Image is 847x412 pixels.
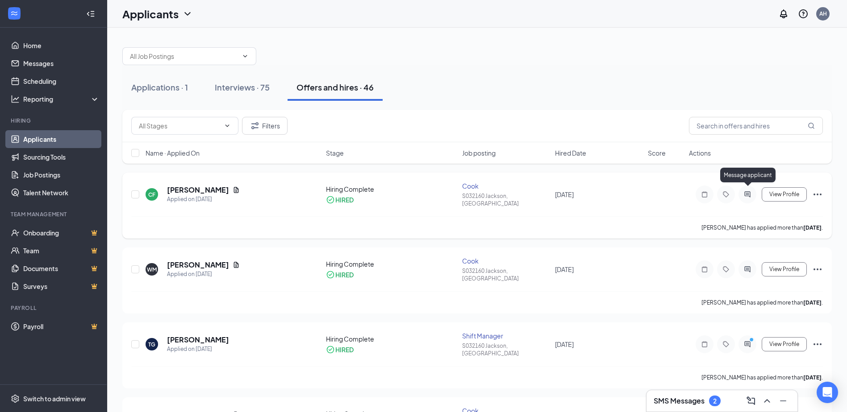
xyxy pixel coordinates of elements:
[242,53,249,60] svg: ChevronDown
[167,195,240,204] div: Applied on [DATE]
[689,117,823,135] input: Search in offers and hires
[462,331,550,340] div: Shift Manager
[701,224,823,231] p: [PERSON_NAME] has applied more than .
[803,299,822,306] b: [DATE]
[335,345,354,354] div: HIRED
[11,117,98,124] div: Hiring
[23,130,100,148] a: Applicants
[721,266,731,273] svg: Tag
[778,8,789,19] svg: Notifications
[167,345,229,354] div: Applied on [DATE]
[326,195,335,204] svg: CheckmarkCircle
[699,191,710,198] svg: Note
[139,121,220,131] input: All Stages
[326,334,457,343] div: Hiring Complete
[746,396,756,406] svg: ComposeMessage
[701,374,823,381] p: [PERSON_NAME] has applied more than .
[742,191,753,198] svg: ActiveChat
[555,190,574,198] span: [DATE]
[762,396,772,406] svg: ChevronUp
[23,166,100,184] a: Job Postings
[762,262,807,276] button: View Profile
[23,260,100,277] a: DocumentsCrown
[699,266,710,273] svg: Note
[462,342,550,357] div: S032160 Jackson, [GEOGRAPHIC_DATA]
[760,394,774,408] button: ChevronUp
[250,120,260,131] svg: Filter
[131,82,188,93] div: Applications · 1
[326,148,344,157] span: Stage
[769,191,799,198] span: View Profile
[167,270,240,279] div: Applied on [DATE]
[23,277,100,295] a: SurveysCrown
[23,224,100,242] a: OnboardingCrown
[23,37,100,54] a: Home
[803,224,822,231] b: [DATE]
[812,339,823,350] svg: Ellipses
[215,82,270,93] div: Interviews · 75
[148,191,155,198] div: CF
[778,396,789,406] svg: Minimize
[146,148,200,157] span: Name · Applied On
[648,148,666,157] span: Score
[233,261,240,268] svg: Document
[769,266,799,272] span: View Profile
[742,266,753,273] svg: ActiveChat
[555,148,586,157] span: Hired Date
[86,9,95,18] svg: Collapse
[326,270,335,279] svg: CheckmarkCircle
[744,394,758,408] button: ComposeMessage
[23,72,100,90] a: Scheduling
[23,95,100,103] div: Reporting
[713,397,717,405] div: 2
[335,195,354,204] div: HIRED
[817,382,838,403] div: Open Intercom Messenger
[798,8,809,19] svg: QuestionInfo
[462,148,496,157] span: Job posting
[742,341,753,348] svg: ActiveChat
[147,266,157,273] div: WM
[812,189,823,200] svg: Ellipses
[11,95,20,103] svg: Analysis
[167,185,229,195] h5: [PERSON_NAME]
[242,117,288,135] button: Filter Filters
[11,394,20,403] svg: Settings
[335,270,354,279] div: HIRED
[224,122,231,129] svg: ChevronDown
[23,54,100,72] a: Messages
[701,299,823,306] p: [PERSON_NAME] has applied more than .
[462,267,550,282] div: S032160 Jackson, [GEOGRAPHIC_DATA]
[148,341,155,348] div: TG
[326,345,335,354] svg: CheckmarkCircle
[182,8,193,19] svg: ChevronDown
[233,186,240,194] svg: Document
[23,184,100,202] a: Talent Network
[803,374,822,381] b: [DATE]
[23,242,100,260] a: TeamCrown
[462,256,550,265] div: Cook
[555,340,574,348] span: [DATE]
[808,122,815,129] svg: MagnifyingGlass
[11,304,98,312] div: Payroll
[721,191,731,198] svg: Tag
[462,181,550,190] div: Cook
[11,210,98,218] div: Team Management
[122,6,179,21] h1: Applicants
[462,192,550,207] div: S032160 Jackson, [GEOGRAPHIC_DATA]
[326,185,457,194] div: Hiring Complete
[167,260,229,270] h5: [PERSON_NAME]
[167,335,229,345] h5: [PERSON_NAME]
[762,337,807,351] button: View Profile
[747,337,758,344] svg: PrimaryDot
[720,168,776,182] div: Message applicant
[721,341,731,348] svg: Tag
[689,148,711,157] span: Actions
[23,394,86,403] div: Switch to admin view
[10,9,19,18] svg: WorkstreamLogo
[776,394,790,408] button: Minimize
[812,264,823,275] svg: Ellipses
[326,260,457,268] div: Hiring Complete
[296,82,374,93] div: Offers and hires · 46
[23,317,100,335] a: PayrollCrown
[819,10,827,17] div: AH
